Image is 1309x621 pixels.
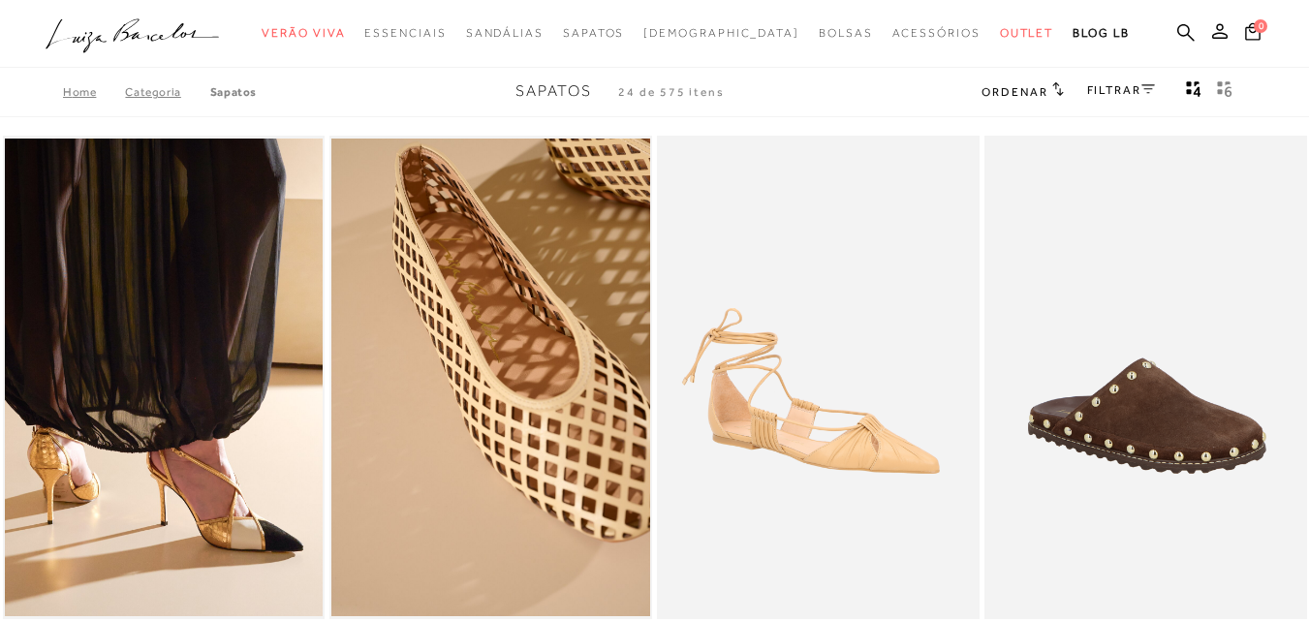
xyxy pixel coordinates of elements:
a: BLOG LB [1073,16,1129,51]
button: gridText6Desc [1211,79,1238,105]
a: noSubCategoriesText [819,16,873,51]
a: SCARPIN SLINGBACK SALTO FINO ALTO EM COURO MULTICOR DEBRUM DOURADO SCARPIN SLINGBACK SALTO FINO A... [5,139,324,616]
span: Ordenar [982,85,1047,99]
span: Essenciais [364,26,446,40]
a: Categoria [125,85,209,99]
a: noSubCategoriesText [1000,16,1054,51]
a: noSubCategoriesText [466,16,544,51]
button: 0 [1239,21,1266,47]
a: SAPATILHA EM COURO BAUNILHA VAZADA SAPATILHA EM COURO BAUNILHA VAZADA [331,139,650,616]
span: [DEMOGRAPHIC_DATA] [643,26,799,40]
img: SABOT EM CAMURÇA CAFÉ COM STUDS [986,139,1305,616]
a: noSubCategoriesText [643,16,799,51]
a: SAPATILHA EM COURO BEGE AREIA COM AMARRAÇÃO SAPATILHA EM COURO BEGE AREIA COM AMARRAÇÃO [659,139,978,616]
a: Home [63,85,125,99]
span: Outlet [1000,26,1054,40]
span: 24 de 575 itens [618,85,725,99]
a: noSubCategoriesText [262,16,345,51]
span: BLOG LB [1073,26,1129,40]
img: SAPATILHA EM COURO BEGE AREIA COM AMARRAÇÃO [659,139,978,616]
img: SAPATILHA EM COURO BAUNILHA VAZADA [331,139,650,616]
span: 0 [1254,19,1267,33]
a: noSubCategoriesText [364,16,446,51]
span: Sapatos [563,26,624,40]
span: Sapatos [515,82,592,100]
span: Acessórios [892,26,981,40]
a: Sapatos [210,85,257,99]
a: noSubCategoriesText [563,16,624,51]
button: Mostrar 4 produtos por linha [1180,79,1207,105]
a: SABOT EM CAMURÇA CAFÉ COM STUDS SABOT EM CAMURÇA CAFÉ COM STUDS [986,139,1305,616]
a: noSubCategoriesText [892,16,981,51]
img: SCARPIN SLINGBACK SALTO FINO ALTO EM COURO MULTICOR DEBRUM DOURADO [5,139,324,616]
span: Sandálias [466,26,544,40]
a: FILTRAR [1087,83,1155,97]
span: Bolsas [819,26,873,40]
span: Verão Viva [262,26,345,40]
